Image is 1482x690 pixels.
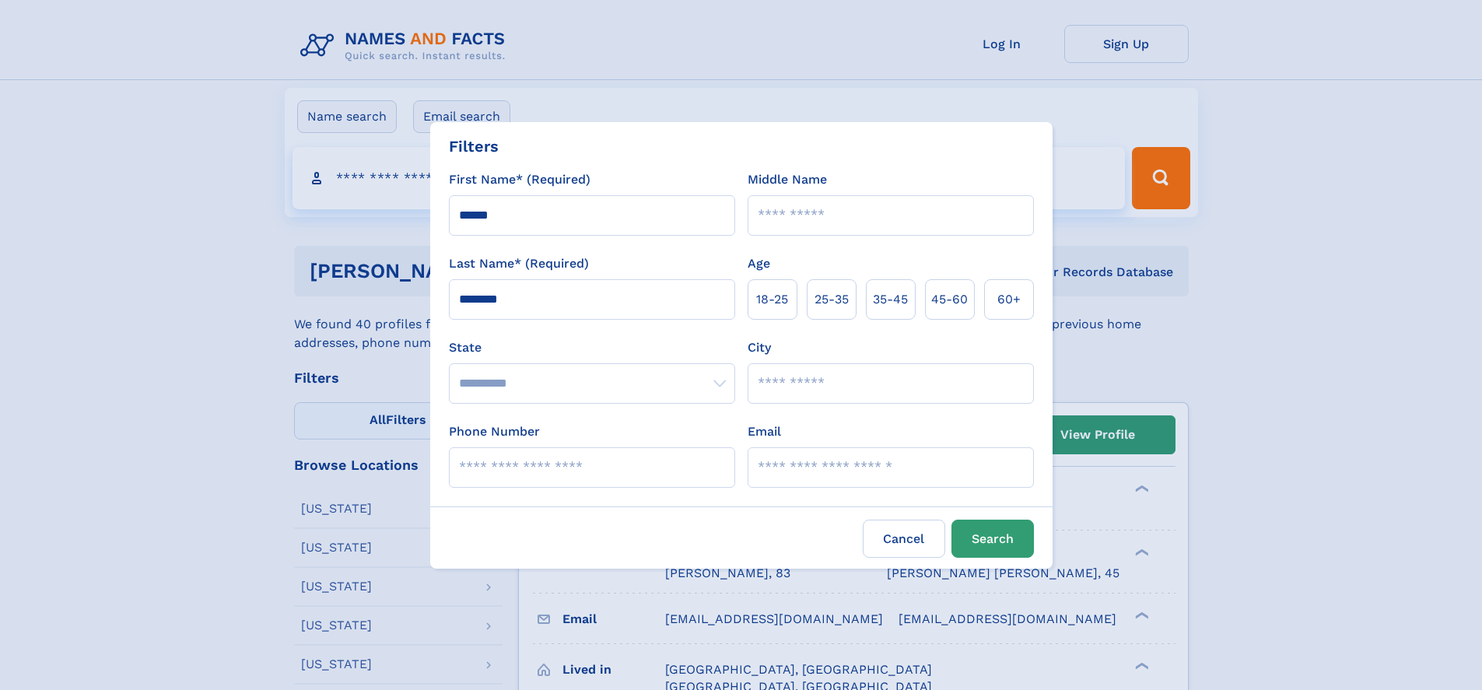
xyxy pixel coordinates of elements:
label: Email [748,422,781,441]
div: Filters [449,135,499,158]
label: City [748,338,771,357]
button: Search [951,520,1034,558]
label: Age [748,254,770,273]
span: 25‑35 [815,290,849,309]
label: Middle Name [748,170,827,189]
label: Cancel [863,520,945,558]
label: Last Name* (Required) [449,254,589,273]
label: State [449,338,735,357]
span: 60+ [997,290,1021,309]
span: 18‑25 [756,290,788,309]
span: 45‑60 [931,290,968,309]
label: First Name* (Required) [449,170,590,189]
span: 35‑45 [873,290,908,309]
label: Phone Number [449,422,540,441]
